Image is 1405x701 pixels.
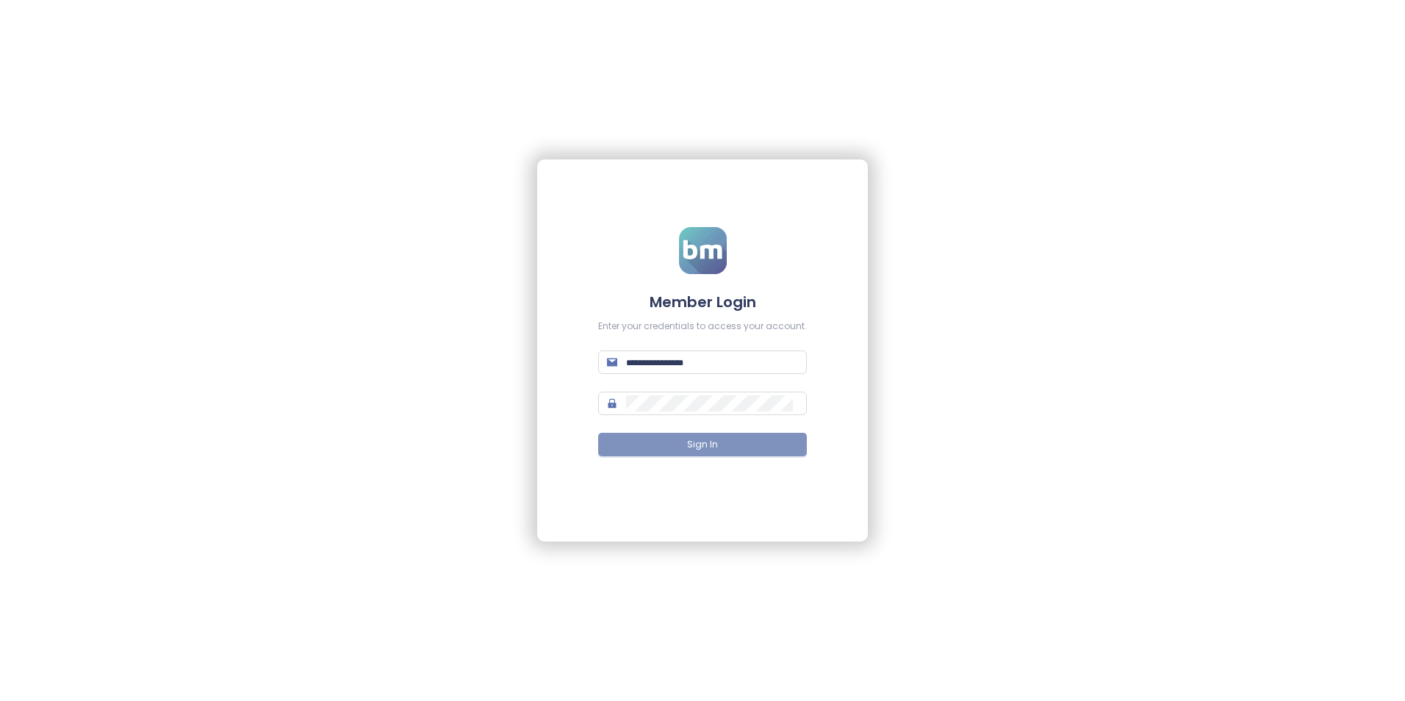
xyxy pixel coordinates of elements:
div: Enter your credentials to access your account. [598,320,807,334]
h4: Member Login [598,292,807,312]
span: lock [607,398,617,409]
button: Sign In [598,433,807,456]
span: Sign In [687,438,718,452]
span: mail [607,357,617,367]
img: logo [679,227,727,274]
